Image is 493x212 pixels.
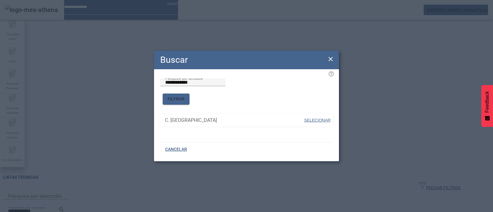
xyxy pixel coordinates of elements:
[160,53,188,66] h2: Buscar
[304,118,331,122] span: SELECIONAR
[160,144,192,155] button: CANCELAR
[165,146,187,153] span: CANCELAR
[481,85,493,127] button: Feedback - Mostrar pesquisa
[165,117,304,124] span: C. [GEOGRAPHIC_DATA]
[165,76,203,80] mat-label: Pesquise por unidade
[168,96,185,102] span: FILTRAR
[484,91,490,113] span: Feedback
[163,94,189,105] button: FILTRAR
[304,115,331,126] button: SELECIONAR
